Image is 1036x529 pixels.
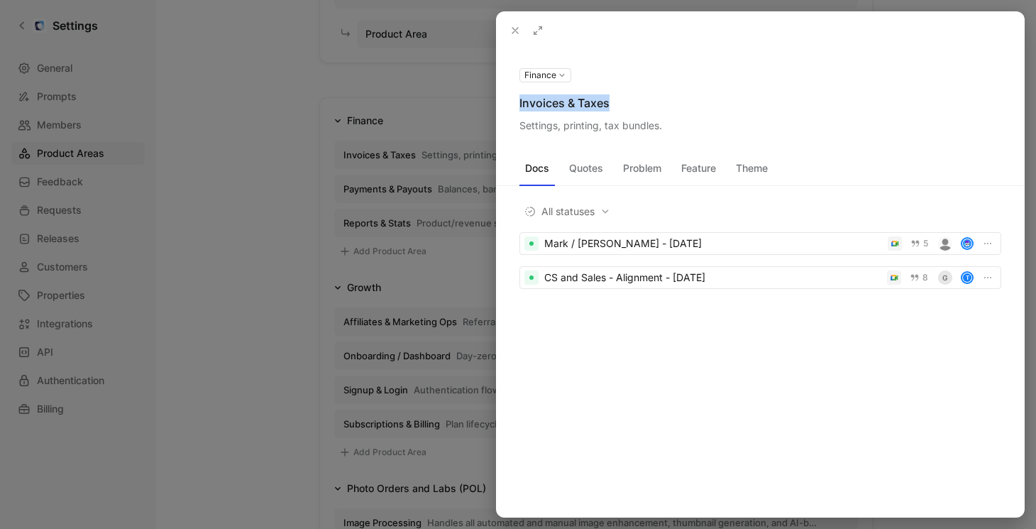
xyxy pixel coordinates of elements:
button: Quotes [563,157,609,180]
div: CS and Sales - Alignment - [DATE] [544,269,881,286]
div: Invoices & Taxes [519,94,1001,111]
div: Mark / [PERSON_NAME] - [DATE] [544,235,882,252]
button: Finance [519,68,571,82]
button: Docs [519,157,555,180]
button: Theme [730,157,773,180]
a: CS and Sales - Alignment - [DATE]8Gt [519,266,1001,289]
span: All statuses [524,203,610,220]
button: Problem [617,157,667,180]
img: avatar [962,239,972,249]
span: 8 [922,273,928,282]
span: 5 [923,239,928,248]
button: Feature [676,157,722,180]
button: All statuses [519,202,615,221]
img: 0f080b57b96cc19e06c41f8b4edcc656.jpg [938,236,952,251]
div: t [962,273,972,283]
div: Settings, printing, tax bundles. [519,117,1001,134]
button: 5 [908,236,931,251]
button: 8 [907,270,931,285]
a: Mark / [PERSON_NAME] - [DATE]5avatar [519,232,1001,255]
div: G [938,271,952,285]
